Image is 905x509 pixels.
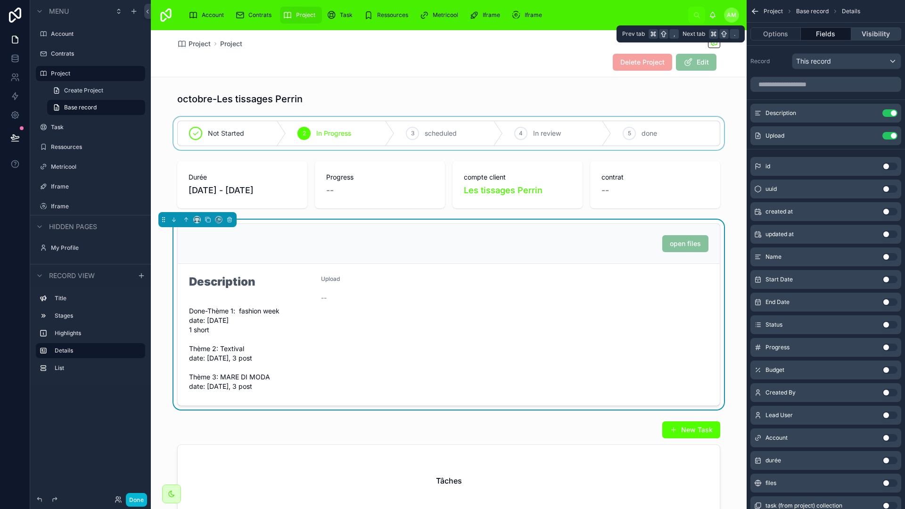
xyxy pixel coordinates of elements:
[64,87,103,94] span: Create Project
[765,389,796,396] span: Created By
[47,83,145,98] a: Create Project
[765,298,790,306] span: End Date
[750,57,788,65] label: Record
[361,7,415,24] a: Ressources
[622,30,645,38] span: Prev tab
[220,39,242,49] a: Project
[51,70,140,77] label: Project
[49,222,97,231] span: Hidden pages
[765,185,777,193] span: uuid
[51,203,143,210] label: Iframe
[765,163,770,170] span: id
[64,104,97,111] span: Base record
[248,11,271,19] span: Contrats
[55,312,141,320] label: Stages
[321,275,340,282] span: Upload
[765,479,776,487] span: files
[55,347,138,354] label: Details
[765,457,781,464] span: durée
[55,329,141,337] label: Highlights
[47,100,145,115] a: Base record
[765,230,794,238] span: updated at
[189,306,313,391] span: Done-Thème 1: fashion week date: [DATE] 1 short Thème 2: Textival date: [DATE], 3 post Thème 3: M...
[765,132,784,140] span: Upload
[765,344,790,351] span: Progress
[51,163,143,171] label: Metricool
[158,8,173,23] img: App logo
[509,7,549,24] a: Iframe
[177,39,211,49] a: Project
[51,183,143,190] label: Iframe
[796,57,831,66] span: This record
[49,271,95,280] span: Record view
[49,7,69,16] span: Menu
[851,27,901,41] button: Visibility
[51,244,143,252] label: My Profile
[683,30,705,38] span: Next tab
[280,7,322,24] a: Project
[765,208,793,215] span: created at
[727,11,736,19] span: AM
[324,7,359,24] a: Task
[181,5,688,25] div: scrollable content
[483,11,500,19] span: Iframe
[792,53,901,69] button: This record
[55,364,141,372] label: List
[340,11,353,19] span: Task
[796,8,829,15] span: Base record
[321,293,327,303] span: --
[55,295,141,302] label: Title
[765,276,793,283] span: Start Date
[186,7,230,24] a: Account
[189,276,255,287] h1: Description
[202,11,224,19] span: Account
[765,366,784,374] span: Budget
[51,50,143,57] label: Contrats
[232,7,278,24] a: Contrats
[51,143,143,151] label: Ressources
[842,8,860,15] span: Details
[731,30,738,38] span: .
[765,253,782,261] span: Name
[377,11,408,19] span: Ressources
[764,8,783,15] span: Project
[801,27,851,41] button: Fields
[296,11,315,19] span: Project
[467,7,507,24] a: Iframe
[765,321,782,328] span: Status
[126,493,147,507] button: Done
[765,411,793,419] span: Lead User
[765,109,796,117] span: Description
[765,434,788,442] span: Account
[189,39,211,49] span: Project
[30,287,151,385] div: scrollable content
[433,11,458,19] span: Metricool
[51,30,143,38] label: Account
[750,27,801,41] button: Options
[670,30,678,38] span: ,
[51,123,143,131] label: Task
[525,11,542,19] span: Iframe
